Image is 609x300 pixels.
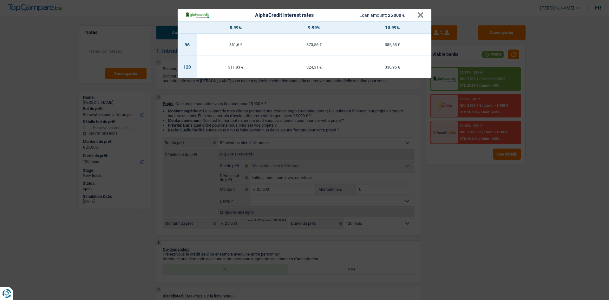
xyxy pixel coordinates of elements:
[359,13,387,18] span: Loan amount:
[197,43,275,47] div: 361,6 €
[275,65,353,69] div: 324,31 €
[255,13,314,18] div: AlphaCredit interest rates
[197,65,275,69] div: 311,83 €
[353,22,431,34] th: 10.99%
[185,11,209,19] img: AlphaCredit
[178,34,197,56] td: 96
[275,22,353,34] th: 9.99%
[178,56,197,78] td: 120
[353,43,431,47] div: 385,63 €
[353,65,431,69] div: 336,95 €
[197,22,275,34] th: 8.99%
[275,43,353,47] div: 373,56 €
[388,13,405,18] span: 25 000 €
[417,12,424,18] button: ×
